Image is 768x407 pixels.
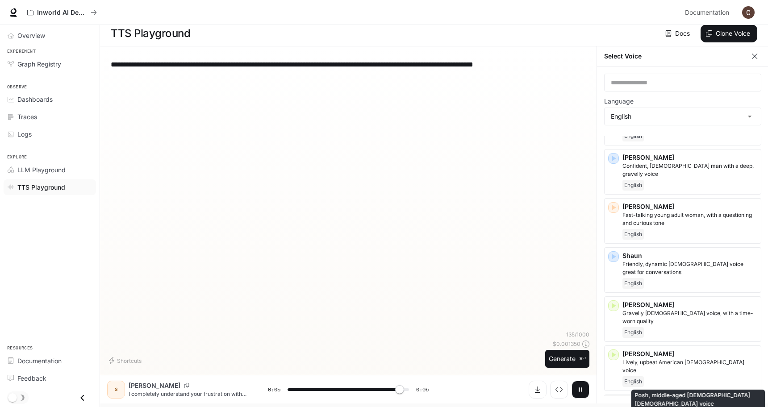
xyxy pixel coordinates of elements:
[180,383,193,388] button: Copy Voice ID
[4,370,96,386] a: Feedback
[685,7,729,18] span: Documentation
[17,165,66,174] span: LLM Playground
[545,350,589,368] button: Generate⌘⏎
[622,180,644,191] span: English
[4,162,96,178] a: LLM Playground
[622,358,757,374] p: Lively, upbeat American male voice
[622,131,644,141] span: English
[4,109,96,125] a: Traces
[622,229,644,240] span: English
[8,392,17,402] span: Dark mode toggle
[664,25,693,42] a: Docs
[622,278,644,289] span: English
[622,202,757,211] p: [PERSON_NAME]
[739,4,757,21] button: User avatar
[742,6,755,19] img: User avatar
[17,112,37,121] span: Traces
[23,4,101,21] button: All workspaces
[622,327,644,338] span: English
[4,126,96,142] a: Logs
[579,356,586,361] p: ⌘⏎
[553,340,580,348] p: $ 0.001350
[622,162,757,178] p: Confident, British man with a deep, gravelly voice
[107,353,145,368] button: Shortcuts
[4,91,96,107] a: Dashboards
[4,56,96,72] a: Graph Registry
[622,211,757,227] p: Fast-talking young adult woman, with a questioning and curious tone
[529,381,547,399] button: Download audio
[129,381,180,390] p: [PERSON_NAME]
[17,95,53,104] span: Dashboards
[4,28,96,43] a: Overview
[622,153,757,162] p: [PERSON_NAME]
[17,31,45,40] span: Overview
[622,300,757,309] p: [PERSON_NAME]
[109,382,123,397] div: S
[17,374,46,383] span: Feedback
[566,331,589,338] p: 135 / 1000
[622,260,757,276] p: Friendly, dynamic male voice great for conversations
[17,183,65,192] span: TTS Playground
[622,251,757,260] p: Shaun
[72,389,92,407] button: Close drawer
[4,353,96,369] a: Documentation
[129,390,246,398] p: I completely understand your frustration with this situation. Let me look into your account detai...
[681,4,736,21] a: Documentation
[622,309,757,325] p: Gravelly male voice, with a time-worn quality
[622,349,757,358] p: [PERSON_NAME]
[268,385,280,394] span: 0:05
[4,179,96,195] a: TTS Playground
[17,356,62,365] span: Documentation
[622,376,644,387] span: English
[17,59,61,69] span: Graph Registry
[416,385,429,394] span: 0:05
[701,25,757,42] button: Clone Voice
[604,98,634,104] p: Language
[17,129,32,139] span: Logs
[37,9,87,17] p: Inworld AI Demos
[605,108,761,125] div: English
[111,25,190,42] h1: TTS Playground
[550,381,568,399] button: Inspect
